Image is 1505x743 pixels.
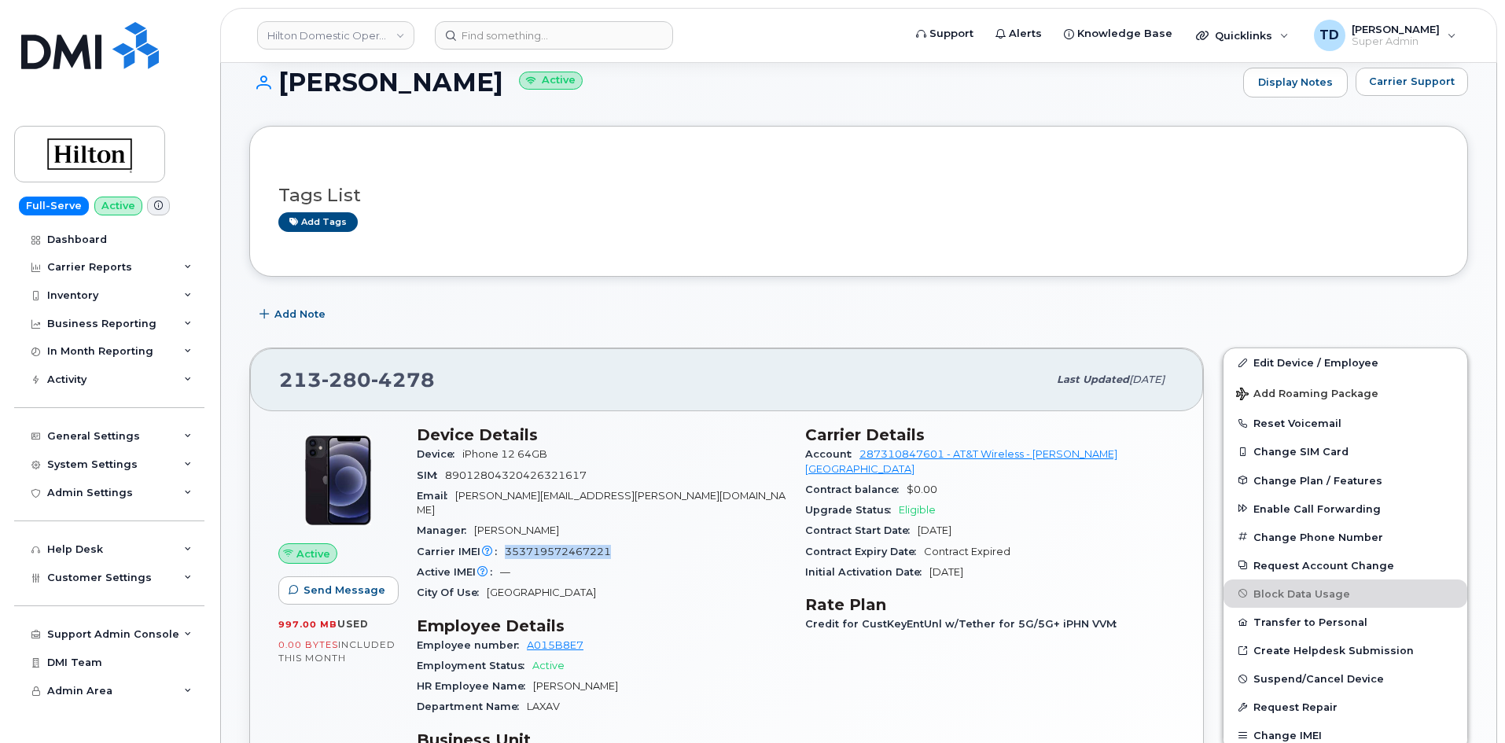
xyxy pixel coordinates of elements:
[417,680,533,692] span: HR Employee Name
[905,18,984,50] a: Support
[474,524,559,536] span: [PERSON_NAME]
[304,583,385,598] span: Send Message
[500,566,510,578] span: —
[918,524,951,536] span: [DATE]
[462,448,547,460] span: iPhone 12 64GB
[505,546,611,557] span: 353719572467221
[1224,636,1467,664] a: Create Helpdesk Submission
[527,639,583,651] a: A015B8E7
[805,595,1175,614] h3: Rate Plan
[1319,26,1339,45] span: TD
[984,18,1053,50] a: Alerts
[278,639,338,650] span: 0.00 Bytes
[533,680,618,692] span: [PERSON_NAME]
[1185,20,1300,51] div: Quicklinks
[1224,409,1467,437] button: Reset Voicemail
[1253,673,1384,685] span: Suspend/Cancel Device
[417,469,445,481] span: SIM
[417,448,462,460] span: Device
[1352,23,1440,35] span: [PERSON_NAME]
[907,484,937,495] span: $0.00
[1224,437,1467,465] button: Change SIM Card
[805,448,859,460] span: Account
[417,616,786,635] h3: Employee Details
[1253,502,1381,514] span: Enable Call Forwarding
[1224,348,1467,377] a: Edit Device / Employee
[1356,68,1468,96] button: Carrier Support
[278,576,399,605] button: Send Message
[445,469,587,481] span: 89012804320426321617
[1224,693,1467,721] button: Request Repair
[487,587,596,598] span: [GEOGRAPHIC_DATA]
[805,618,1124,630] span: Credit for CustKeyEntUnl w/Tether for 5G/5G+ iPHN VVM
[417,425,786,444] h3: Device Details
[278,186,1439,205] h3: Tags List
[291,433,385,528] img: iPhone_12.jpg
[1224,377,1467,409] button: Add Roaming Package
[1057,373,1129,385] span: Last updated
[805,566,929,578] span: Initial Activation Date
[417,490,455,502] span: Email
[1129,373,1165,385] span: [DATE]
[1437,675,1493,731] iframe: Messenger Launcher
[805,484,907,495] span: Contract balance
[532,660,565,671] span: Active
[1224,579,1467,608] button: Block Data Usage
[417,701,527,712] span: Department Name
[805,524,918,536] span: Contract Start Date
[417,524,474,536] span: Manager
[278,212,358,232] a: Add tags
[435,21,673,50] input: Find something...
[1352,35,1440,48] span: Super Admin
[1236,388,1378,403] span: Add Roaming Package
[805,504,899,516] span: Upgrade Status
[249,300,339,329] button: Add Note
[805,448,1117,474] a: 287310847601 - AT&T Wireless - [PERSON_NAME] [GEOGRAPHIC_DATA]
[278,619,337,630] span: 997.00 MB
[519,72,583,90] small: Active
[371,368,435,392] span: 4278
[417,566,500,578] span: Active IMEI
[417,587,487,598] span: City Of Use
[1224,608,1467,636] button: Transfer to Personal
[1053,18,1183,50] a: Knowledge Base
[322,368,371,392] span: 280
[1077,26,1172,42] span: Knowledge Base
[1224,523,1467,551] button: Change Phone Number
[417,660,532,671] span: Employment Status
[1215,29,1272,42] span: Quicklinks
[805,425,1175,444] h3: Carrier Details
[1224,664,1467,693] button: Suspend/Cancel Device
[805,546,924,557] span: Contract Expiry Date
[249,68,1235,96] h1: [PERSON_NAME]
[899,504,936,516] span: Eligible
[1369,74,1455,89] span: Carrier Support
[337,618,369,630] span: used
[1253,474,1382,486] span: Change Plan / Features
[417,639,527,651] span: Employee number
[417,546,505,557] span: Carrier IMEI
[929,26,973,42] span: Support
[1224,495,1467,523] button: Enable Call Forwarding
[527,701,560,712] span: LAXAV
[924,546,1010,557] span: Contract Expired
[1009,26,1042,42] span: Alerts
[417,490,786,516] span: [PERSON_NAME][EMAIL_ADDRESS][PERSON_NAME][DOMAIN_NAME]
[1224,466,1467,495] button: Change Plan / Features
[257,21,414,50] a: Hilton Domestic Operating Company Inc
[929,566,963,578] span: [DATE]
[1224,551,1467,579] button: Request Account Change
[1303,20,1467,51] div: Tauriq Dixon
[274,307,326,322] span: Add Note
[279,368,435,392] span: 213
[1243,68,1348,97] a: Display Notes
[296,546,330,561] span: Active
